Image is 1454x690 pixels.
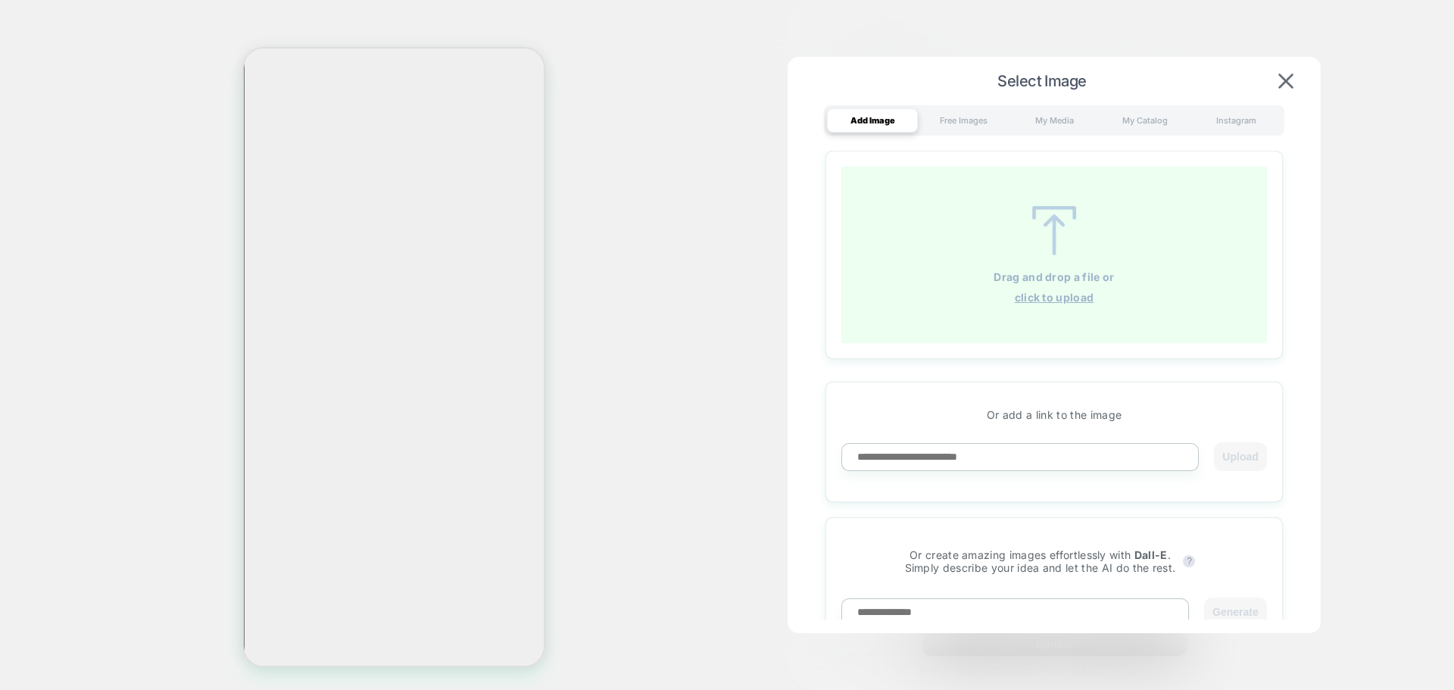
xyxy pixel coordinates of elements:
button: ? [1183,555,1195,567]
div: Instagram [1190,108,1281,133]
span: Select Image [810,72,1274,90]
img: dropzone [1020,206,1088,255]
u: click to upload [1015,291,1094,304]
p: Drag and drop a file or [994,270,1114,283]
div: My Media [1009,108,1100,133]
strong: Dall-E [1134,548,1168,561]
p: Or create amazing images effortlessly with . Simply describe your idea and let the AI do the rest. [905,548,1176,574]
div: Drag and drop a file orclick to upload [841,167,1267,343]
div: Free Images [918,108,1009,133]
p: Or add a link to the image [841,408,1267,421]
div: My Catalog [1100,108,1190,133]
div: Add Image [827,108,918,133]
